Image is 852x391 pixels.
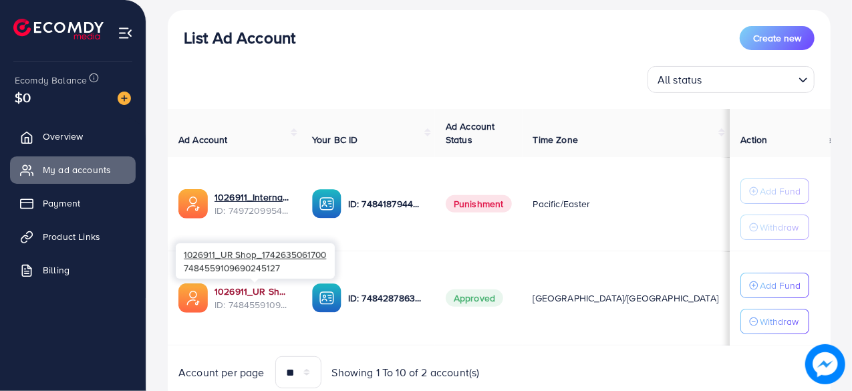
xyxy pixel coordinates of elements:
span: My ad accounts [43,163,111,176]
img: ic-ba-acc.ded83a64.svg [312,189,341,219]
span: Overview [43,130,83,143]
a: Payment [10,190,136,217]
span: [GEOGRAPHIC_DATA]/[GEOGRAPHIC_DATA] [533,291,719,305]
img: logo [13,19,104,39]
p: Add Fund [760,277,801,293]
p: Withdraw [760,219,799,235]
span: Pacific/Easter [533,197,591,211]
span: Create new [753,31,801,45]
img: image [118,92,131,105]
img: image [805,344,845,384]
span: ID: 7484559109690245127 [215,298,291,311]
a: Product Links [10,223,136,250]
button: Add Fund [741,273,810,298]
input: Search for option [706,68,793,90]
div: 7484559109690245127 [176,243,335,279]
span: Approved [446,289,503,307]
button: Withdraw [741,215,810,240]
span: Account per page [178,365,265,380]
a: Overview [10,123,136,150]
p: Withdraw [760,313,799,330]
img: ic-ba-acc.ded83a64.svg [312,283,341,313]
span: Ad Account [178,133,228,146]
h3: List Ad Account [184,28,295,47]
span: Billing [43,263,69,277]
span: Showing 1 To 10 of 2 account(s) [332,365,480,380]
p: ID: 7484287863148871696 [348,290,424,306]
a: 1026911_UR Shop_1742635061700 [215,285,291,298]
span: Ad Account Status [446,120,495,146]
span: Time Zone [533,133,578,146]
div: <span class='underline'>1026911_International ad account_1745580226435</span></br>749720995447921... [215,190,291,218]
img: ic-ads-acc.e4c84228.svg [178,189,208,219]
img: ic-ads-acc.e4c84228.svg [178,283,208,313]
span: All status [655,70,705,90]
span: Product Links [43,230,100,243]
img: menu [118,25,133,41]
span: Your BC ID [312,133,358,146]
button: Withdraw [741,309,810,334]
button: Create new [740,26,815,50]
span: Punishment [446,195,512,213]
a: Billing [10,257,136,283]
p: Add Fund [760,183,801,199]
span: Payment [43,197,80,210]
div: Search for option [648,66,815,93]
span: 1026911_UR Shop_1742635061700 [184,248,326,261]
span: Action [741,133,768,146]
button: Add Fund [741,178,810,204]
p: ID: 7484187944430092304 [348,196,424,212]
a: My ad accounts [10,156,136,183]
span: $0 [15,88,31,107]
a: 1026911_International ad account_1745580226435 [215,190,291,204]
span: Ecomdy Balance [15,74,87,87]
span: ID: 7497209954479210512 [215,204,291,217]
